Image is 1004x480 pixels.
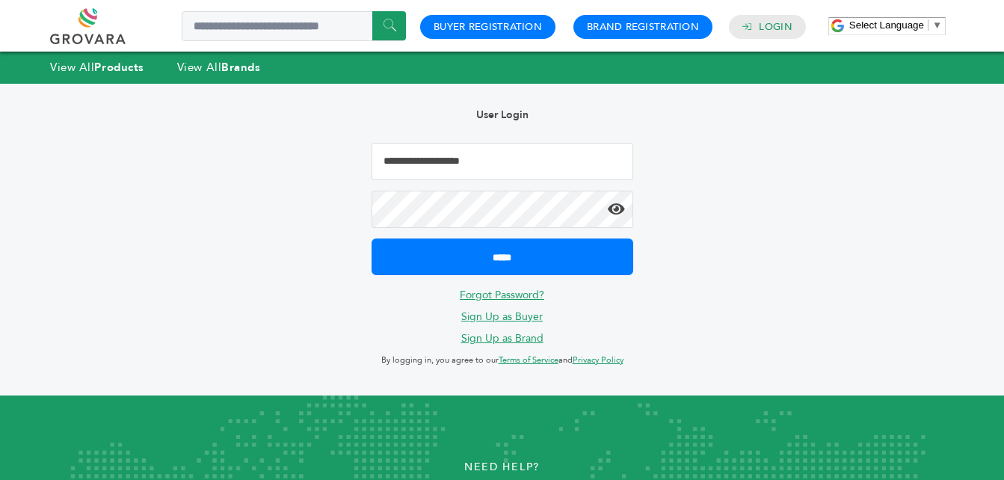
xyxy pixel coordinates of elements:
[94,60,144,75] strong: Products
[932,19,942,31] span: ▼
[499,354,558,366] a: Terms of Service
[849,19,924,31] span: Select Language
[372,143,633,180] input: Email Address
[587,20,699,34] a: Brand Registration
[461,310,543,324] a: Sign Up as Buyer
[461,331,543,345] a: Sign Up as Brand
[573,354,623,366] a: Privacy Policy
[434,20,542,34] a: Buyer Registration
[476,108,529,122] b: User Login
[50,456,954,479] p: Need Help?
[50,60,144,75] a: View AllProducts
[928,19,928,31] span: ​
[460,288,544,302] a: Forgot Password?
[221,60,260,75] strong: Brands
[849,19,942,31] a: Select Language​
[372,351,633,369] p: By logging in, you agree to our and
[177,60,261,75] a: View AllBrands
[182,11,406,41] input: Search a product or brand...
[759,20,792,34] a: Login
[372,191,633,228] input: Password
